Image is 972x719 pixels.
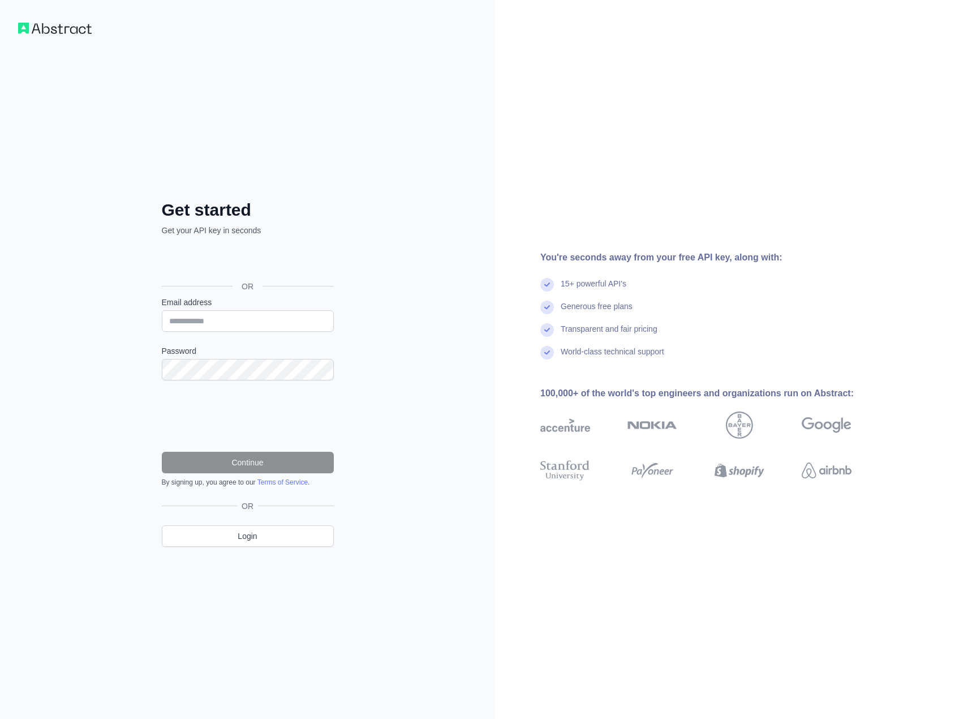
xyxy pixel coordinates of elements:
img: airbnb [802,458,851,483]
iframe: Bouton "Se connecter avec Google" [156,249,337,273]
img: nokia [627,412,677,439]
a: Terms of Service [257,478,308,486]
iframe: reCAPTCHA [162,394,334,438]
img: check mark [540,278,554,292]
label: Email address [162,297,334,308]
button: Continue [162,452,334,473]
span: OR [237,500,258,512]
div: Transparent and fair pricing [561,323,657,346]
h2: Get started [162,200,334,220]
img: check mark [540,301,554,314]
div: World-class technical support [561,346,664,369]
div: By signing up, you agree to our . [162,478,334,487]
img: check mark [540,323,554,337]
img: shopify [715,458,764,483]
img: check mark [540,346,554,359]
img: accenture [540,412,590,439]
img: stanford university [540,458,590,483]
a: Login [162,525,334,547]
img: google [802,412,851,439]
img: payoneer [627,458,677,483]
div: 100,000+ of the world's top engineers and organizations run on Abstract: [540,387,888,400]
div: Generous free plans [561,301,633,323]
div: 15+ powerful API's [561,278,626,301]
img: bayer [726,412,753,439]
p: Get your API key in seconds [162,225,334,236]
img: Workflow [18,23,92,34]
div: You're seconds away from your free API key, along with: [540,251,888,264]
label: Password [162,345,334,357]
span: OR [233,281,263,292]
